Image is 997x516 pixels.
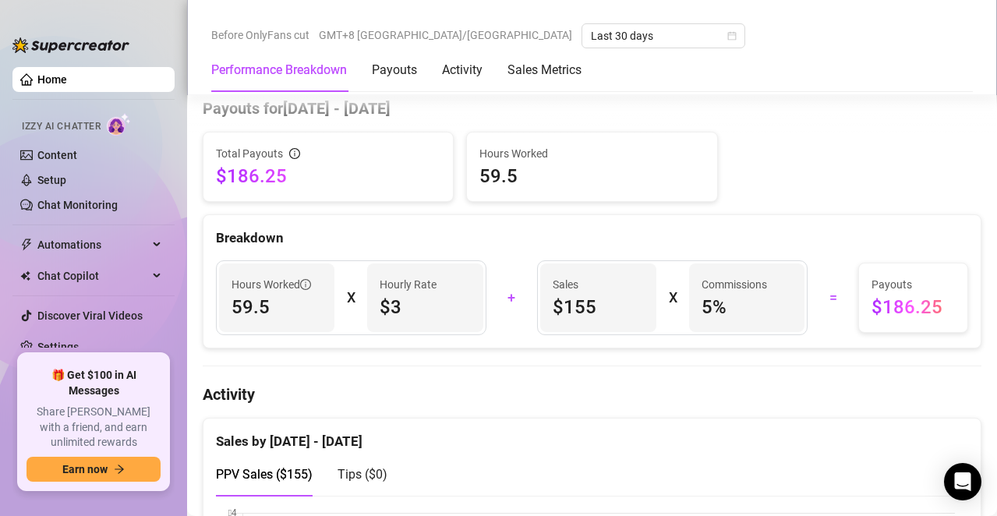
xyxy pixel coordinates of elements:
[702,295,792,320] span: 5 %
[37,232,148,257] span: Automations
[37,309,143,322] a: Discover Viral Videos
[232,276,311,293] span: Hours Worked
[216,145,283,162] span: Total Payouts
[203,97,981,119] h4: Payouts for [DATE] - [DATE]
[37,263,148,288] span: Chat Copilot
[37,149,77,161] a: Content
[944,463,981,500] div: Open Intercom Messenger
[211,23,309,47] span: Before OnlyFans cut
[300,279,311,290] span: info-circle
[211,61,347,80] div: Performance Breakdown
[62,463,108,475] span: Earn now
[591,24,736,48] span: Last 30 days
[27,457,161,482] button: Earn nowarrow-right
[553,295,643,320] span: $155
[507,61,582,80] div: Sales Metrics
[702,276,767,293] article: Commissions
[20,270,30,281] img: Chat Copilot
[669,285,677,310] div: X
[216,228,968,249] div: Breakdown
[37,174,66,186] a: Setup
[12,37,129,53] img: logo-BBDzfeDw.svg
[216,164,440,189] span: $186.25
[37,341,79,353] a: Settings
[817,285,849,310] div: =
[22,119,101,134] span: Izzy AI Chatter
[37,199,118,211] a: Chat Monitoring
[479,164,704,189] span: 59.5
[216,467,313,482] span: PPV Sales ( $155 )
[37,73,67,86] a: Home
[442,61,483,80] div: Activity
[289,148,300,159] span: info-circle
[107,113,131,136] img: AI Chatter
[319,23,572,47] span: GMT+8 [GEOGRAPHIC_DATA]/[GEOGRAPHIC_DATA]
[347,285,355,310] div: X
[727,31,737,41] span: calendar
[479,145,704,162] span: Hours Worked
[27,405,161,451] span: Share [PERSON_NAME] with a friend, and earn unlimited rewards
[553,276,643,293] span: Sales
[380,295,470,320] span: $3
[380,276,437,293] article: Hourly Rate
[496,285,528,310] div: +
[20,239,33,251] span: thunderbolt
[338,467,387,482] span: Tips ( $0 )
[871,295,955,320] span: $186.25
[203,383,981,405] h4: Activity
[114,464,125,475] span: arrow-right
[871,276,955,293] span: Payouts
[232,295,322,320] span: 59.5
[216,419,968,452] div: Sales by [DATE] - [DATE]
[372,61,417,80] div: Payouts
[27,368,161,398] span: 🎁 Get $100 in AI Messages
